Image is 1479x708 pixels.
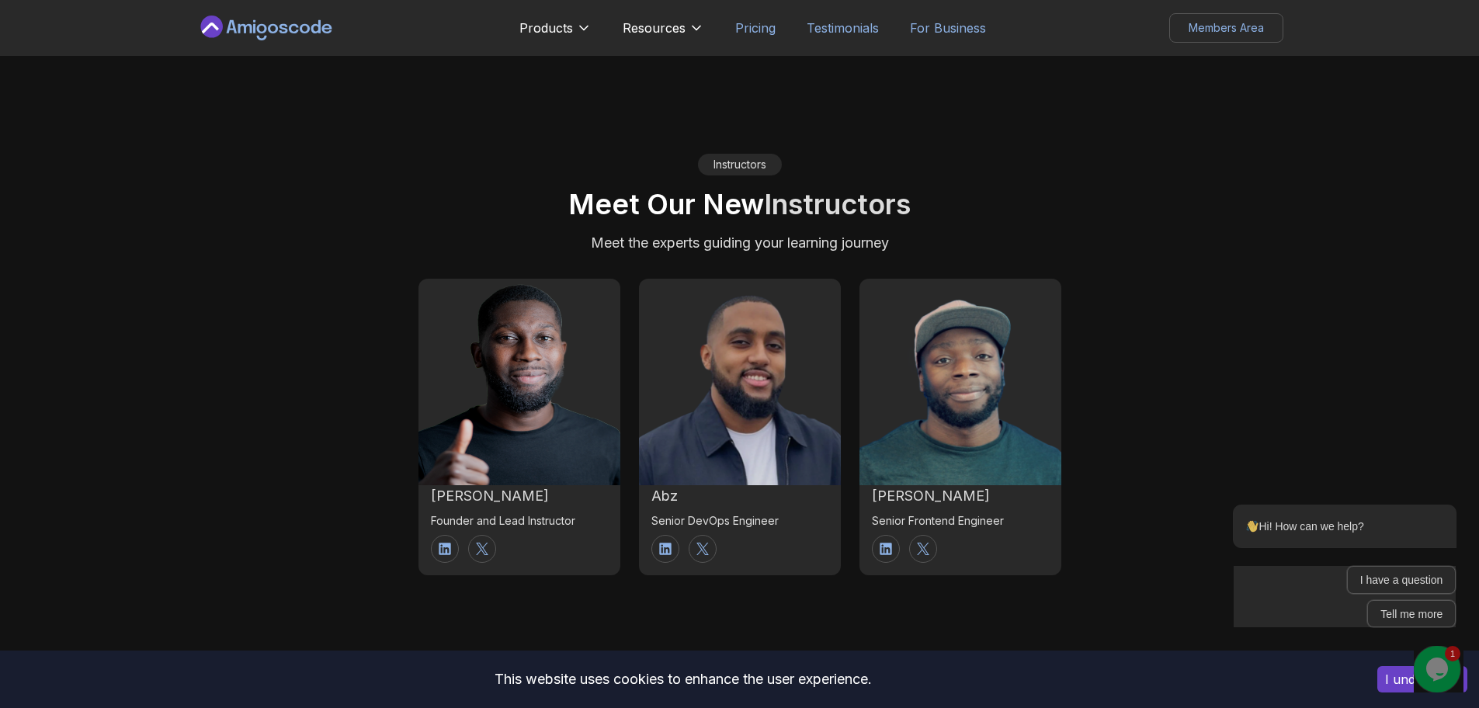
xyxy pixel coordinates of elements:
[1377,666,1467,692] button: Accept cookies
[568,189,911,220] h2: Meet Our New
[623,19,686,37] p: Resources
[623,19,704,50] button: Resources
[1184,365,1463,638] iframe: chat widget
[12,662,1354,696] div: This website uses cookies to enhance the user experience.
[431,485,608,507] h2: [PERSON_NAME]
[807,19,879,37] a: Testimonials
[1169,13,1283,43] a: Members Area
[713,157,766,172] p: Instructors
[519,19,573,37] p: Products
[1414,646,1463,692] iframe: chat widget
[872,485,1049,507] h2: [PERSON_NAME]
[431,513,608,529] p: Founder and Lead Instructor
[735,19,776,37] a: Pricing
[519,19,592,50] button: Products
[859,291,1061,485] img: instructor
[651,513,828,529] p: Senior DevOps Engineer
[764,187,911,221] span: Instructors
[591,232,889,254] p: Meet the experts guiding your learning journey
[910,19,986,37] a: For Business
[1170,14,1283,42] p: Members Area
[651,485,828,507] h2: abz
[872,513,1049,529] p: Senior Frontend Engineer
[408,281,630,495] img: instructor
[639,291,841,485] img: instructor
